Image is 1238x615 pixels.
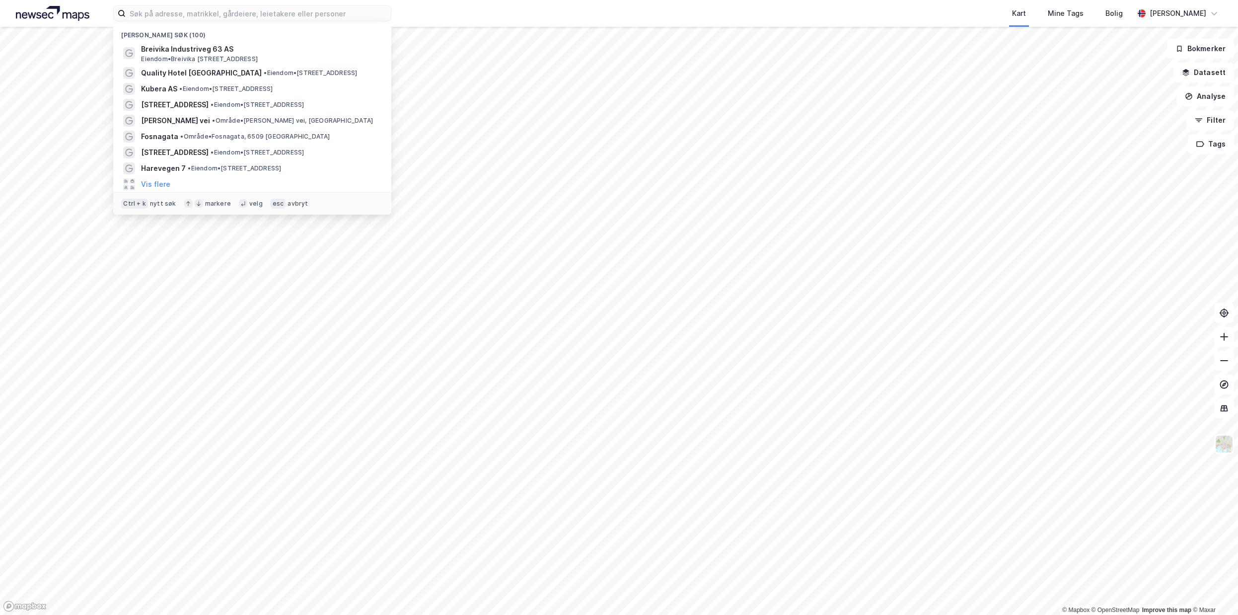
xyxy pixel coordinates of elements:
[188,164,191,172] span: •
[141,83,177,95] span: Kubera AS
[141,178,170,190] button: Vis flere
[180,133,330,141] span: Område • Fosnagata, 6509 [GEOGRAPHIC_DATA]
[1188,134,1234,154] button: Tags
[264,69,357,77] span: Eiendom • [STREET_ADDRESS]
[205,200,231,208] div: markere
[188,164,281,172] span: Eiendom • [STREET_ADDRESS]
[1092,607,1140,614] a: OpenStreetMap
[211,149,304,156] span: Eiendom • [STREET_ADDRESS]
[179,85,182,92] span: •
[141,162,186,174] span: Harevegen 7
[121,199,148,209] div: Ctrl + k
[141,115,210,127] span: [PERSON_NAME] vei
[180,133,183,140] span: •
[1062,607,1090,614] a: Mapbox
[212,117,373,125] span: Område • [PERSON_NAME] vei, [GEOGRAPHIC_DATA]
[1188,567,1238,615] div: Kontrollprogram for chat
[1150,7,1206,19] div: [PERSON_NAME]
[1176,86,1234,106] button: Analyse
[212,117,215,124] span: •
[16,6,89,21] img: logo.a4113a55bc3d86da70a041830d287a7e.svg
[1167,39,1234,59] button: Bokmerker
[1142,607,1191,614] a: Improve this map
[141,43,379,55] span: Breivika Industriveg 63 AS
[1012,7,1026,19] div: Kart
[1048,7,1084,19] div: Mine Tags
[264,69,267,77] span: •
[179,85,273,93] span: Eiendom • [STREET_ADDRESS]
[141,147,209,158] span: [STREET_ADDRESS]
[271,199,286,209] div: esc
[1188,567,1238,615] iframe: Chat Widget
[141,67,262,79] span: Quality Hotel [GEOGRAPHIC_DATA]
[1173,63,1234,82] button: Datasett
[249,200,263,208] div: velg
[1105,7,1123,19] div: Bolig
[211,101,304,109] span: Eiendom • [STREET_ADDRESS]
[141,99,209,111] span: [STREET_ADDRESS]
[1215,435,1234,454] img: Z
[113,23,391,41] div: [PERSON_NAME] søk (100)
[126,6,391,21] input: Søk på adresse, matrikkel, gårdeiere, leietakere eller personer
[141,131,178,143] span: Fosnagata
[288,200,308,208] div: avbryt
[3,601,47,612] a: Mapbox homepage
[150,200,176,208] div: nytt søk
[211,101,214,108] span: •
[141,55,258,63] span: Eiendom • Breivika [STREET_ADDRESS]
[1186,110,1234,130] button: Filter
[211,149,214,156] span: •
